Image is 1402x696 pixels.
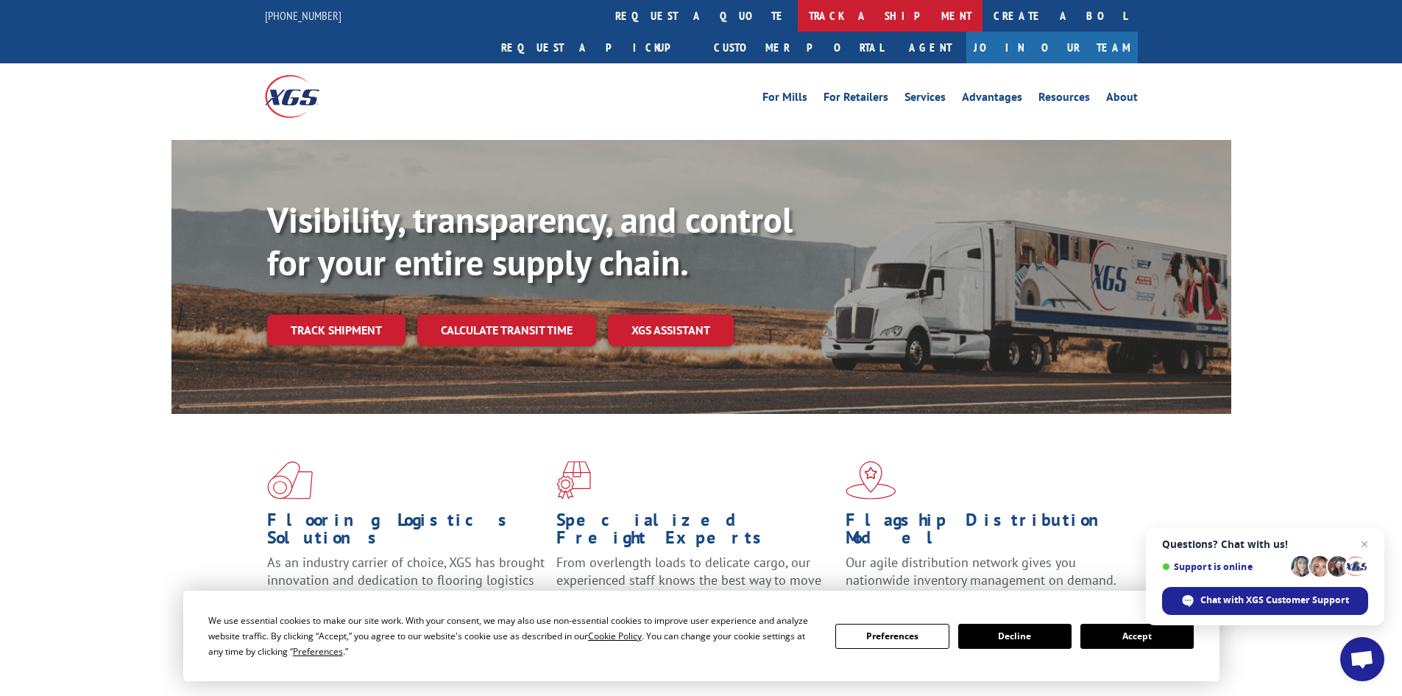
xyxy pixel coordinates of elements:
[556,554,835,619] p: From overlength loads to delicate cargo, our experienced staff knows the best way to move your fr...
[762,91,807,108] a: For Mills
[958,624,1072,649] button: Decline
[846,461,896,499] img: xgs-icon-flagship-distribution-model-red
[417,314,596,346] a: Calculate transit time
[846,511,1124,554] h1: Flagship Distribution Model
[267,511,545,554] h1: Flooring Logistics Solutions
[1162,538,1368,550] span: Questions? Chat with us!
[267,314,406,345] a: Track shipment
[1038,91,1090,108] a: Resources
[556,511,835,554] h1: Specialized Freight Experts
[267,197,793,285] b: Visibility, transparency, and control for your entire supply chain.
[966,32,1138,63] a: Join Our Team
[1356,535,1373,553] span: Close chat
[904,91,946,108] a: Services
[267,554,545,606] span: As an industry carrier of choice, XGS has brought innovation and dedication to flooring logistics...
[1200,594,1349,607] span: Chat with XGS Customer Support
[265,8,341,23] a: [PHONE_NUMBER]
[588,630,642,642] span: Cookie Policy
[1340,637,1384,681] div: Open chat
[962,91,1022,108] a: Advantages
[1106,91,1138,108] a: About
[835,624,949,649] button: Preferences
[608,314,734,346] a: XGS ASSISTANT
[1162,561,1286,572] span: Support is online
[1080,624,1194,649] button: Accept
[894,32,966,63] a: Agent
[703,32,894,63] a: Customer Portal
[208,613,818,659] div: We use essential cookies to make our site work. With your consent, we may also use non-essential ...
[183,591,1219,681] div: Cookie Consent Prompt
[846,554,1116,588] span: Our agile distribution network gives you nationwide inventory management on demand.
[556,461,591,499] img: xgs-icon-focused-on-flooring-red
[267,461,313,499] img: xgs-icon-total-supply-chain-intelligence-red
[490,32,703,63] a: Request a pickup
[293,645,343,658] span: Preferences
[824,91,888,108] a: For Retailers
[1162,587,1368,615] div: Chat with XGS Customer Support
